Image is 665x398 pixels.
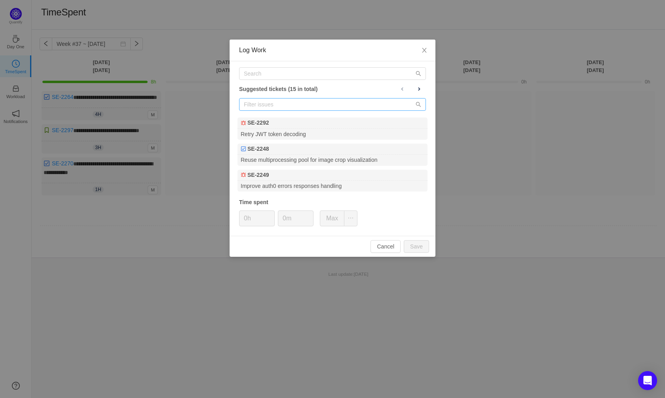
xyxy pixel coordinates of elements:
img: Bug [241,172,246,178]
div: Improve auth0 errors responses handling [237,181,427,191]
div: Time spent [239,198,426,207]
button: icon: ellipsis [344,210,357,226]
input: Search [239,67,426,80]
b: SE-2248 [247,145,269,153]
button: Save [404,240,429,253]
i: icon: close [421,47,427,53]
button: Max [320,210,344,226]
div: Retry JWT token decoding [237,129,427,139]
div: Reuse multiprocessing pool for image crop visualization [237,155,427,165]
div: Log Work [239,46,426,55]
div: Suggested tickets (15 in total) [239,84,426,94]
div: Open Intercom Messenger [638,371,657,390]
b: SE-2292 [247,119,269,127]
input: Filter issues [239,98,426,111]
b: SE-2249 [247,171,269,179]
img: Bug [241,120,246,126]
button: Cancel [370,240,401,253]
button: Close [413,40,435,62]
img: Task [241,146,246,152]
i: icon: search [416,71,421,76]
i: icon: search [416,102,421,107]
